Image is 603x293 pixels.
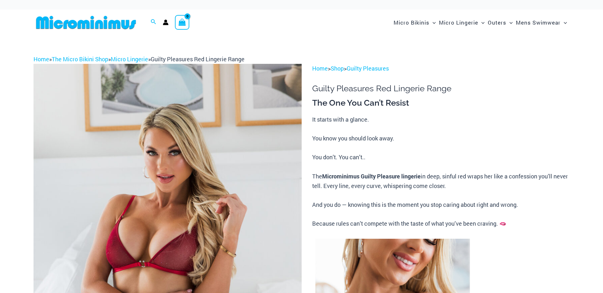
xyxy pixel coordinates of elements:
[175,15,190,30] a: View Shopping Cart, empty
[312,64,569,73] p: > >
[163,19,169,25] a: Account icon link
[439,14,478,31] span: Micro Lingerie
[34,15,139,30] img: MM SHOP LOGO FLAT
[516,14,561,31] span: Mens Swimwear
[111,55,148,63] a: Micro Lingerie
[486,13,514,32] a: OutersMenu ToggleMenu Toggle
[312,98,569,109] h3: The One You Can’t Resist
[347,64,389,72] a: Guilty Pleasures
[514,13,569,32] a: Mens SwimwearMenu ToggleMenu Toggle
[561,14,567,31] span: Menu Toggle
[488,14,506,31] span: Outers
[34,55,245,63] span: » » »
[34,55,49,63] a: Home
[478,14,485,31] span: Menu Toggle
[392,13,437,32] a: Micro BikinisMenu ToggleMenu Toggle
[322,172,421,180] b: Microminimus Guilty Pleasure lingerie
[437,13,486,32] a: Micro LingerieMenu ToggleMenu Toggle
[429,14,436,31] span: Menu Toggle
[506,14,513,31] span: Menu Toggle
[312,115,569,229] p: It starts with a glance. You know you should look away. You don’t. You can’t.. The in deep, sinfu...
[151,18,156,26] a: Search icon link
[394,14,429,31] span: Micro Bikinis
[331,64,344,72] a: Shop
[391,12,570,33] nav: Site Navigation
[312,84,569,94] h1: Guilty Pleasures Red Lingerie Range
[151,55,245,63] span: Guilty Pleasures Red Lingerie Range
[52,55,108,63] a: The Micro Bikini Shop
[312,64,328,72] a: Home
